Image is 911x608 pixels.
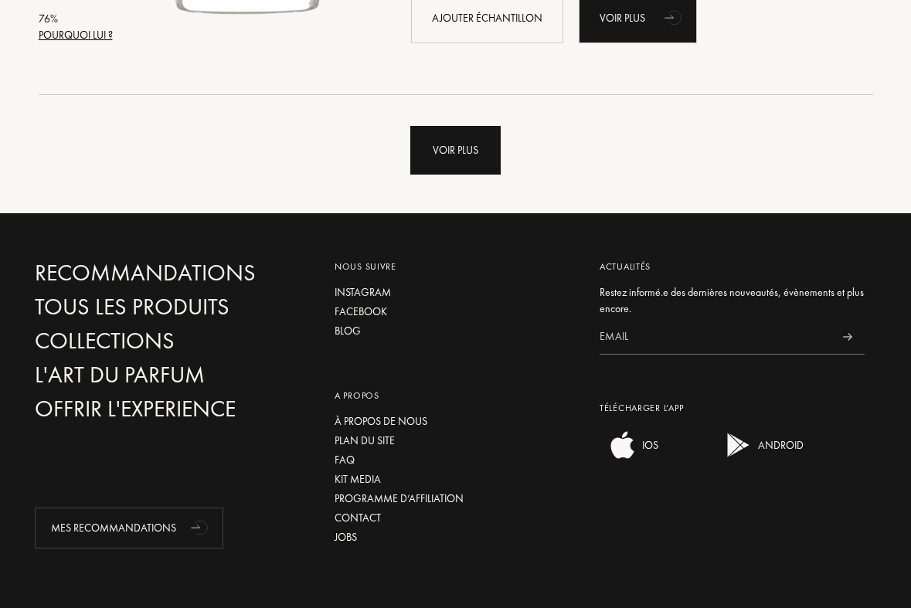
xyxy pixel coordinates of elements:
div: animation [659,2,690,32]
a: Offrir l'experience [35,396,300,423]
div: Télécharger L’app [600,401,865,415]
div: ANDROID [754,430,804,460]
div: Mes Recommandations [35,508,223,549]
div: Restez informé.e des dernières nouveautés, évènements et plus encore. [600,284,865,317]
input: Email [600,320,830,355]
a: Jobs [335,529,576,545]
div: Pourquoi lui ? [39,27,113,43]
a: Kit media [335,471,576,487]
a: Collections [35,328,300,355]
img: news_send.svg [842,333,852,341]
div: A propos [335,389,576,403]
a: FAQ [335,452,576,468]
img: android app [723,430,754,460]
div: Actualités [600,260,865,273]
a: Contact [335,510,576,526]
a: Instagram [335,284,576,301]
a: Plan du site [335,433,576,449]
a: L'Art du Parfum [35,362,300,389]
a: Facebook [335,304,576,320]
a: Tous les produits [35,294,300,321]
a: ios appIOS [600,450,658,464]
div: 76 % [39,11,113,27]
div: animation [185,511,216,542]
a: android appANDROID [716,450,804,464]
a: Blog [335,323,576,339]
a: À propos de nous [335,413,576,430]
div: Nous suivre [335,260,576,273]
a: Recommandations [35,260,300,287]
div: IOS [638,430,658,460]
a: Programme d’affiliation [335,491,576,507]
img: ios app [607,430,638,460]
div: Voir plus [410,126,501,175]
